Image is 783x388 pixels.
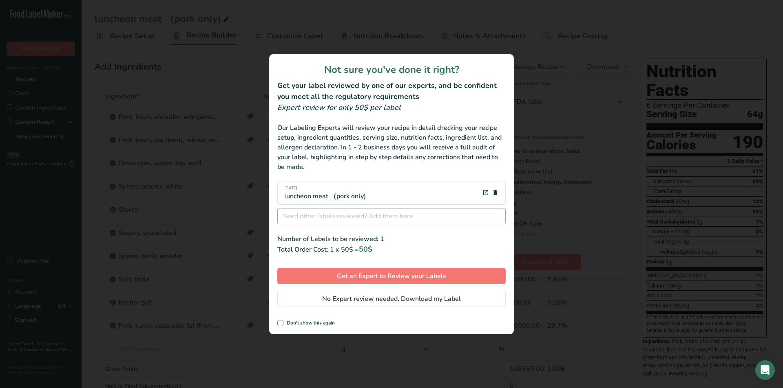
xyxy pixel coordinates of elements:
div: Number of Labels to be reviewed: 1 [277,234,506,244]
span: No Expert review needed. Download my Label [322,294,461,304]
h2: Get your label reviewed by one of our experts, and be confident you meet all the regulatory requi... [277,80,506,102]
div: Total Order Cost: 1 x 50$ = [277,244,506,255]
input: Need other labels reviewed? Add them here [277,208,506,224]
div: Our Labeling Experts will review your recipe in detail checking your recipe setup, ingredient qua... [277,123,506,172]
span: 50$ [359,244,372,254]
button: Get an Expert to Review your Labels [277,268,506,284]
div: luncheon meat （pork only) [284,185,366,201]
span: [DATE] [284,185,366,191]
div: Expert review for only 50$ per label [277,102,506,113]
button: No Expert review needed. Download my Label [277,291,506,307]
div: Open Intercom Messenger [755,360,775,380]
h1: Not sure you've done it right? [277,62,506,77]
span: Get an Expert to Review your Labels [337,271,446,281]
span: Don't show this again [283,320,335,326]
